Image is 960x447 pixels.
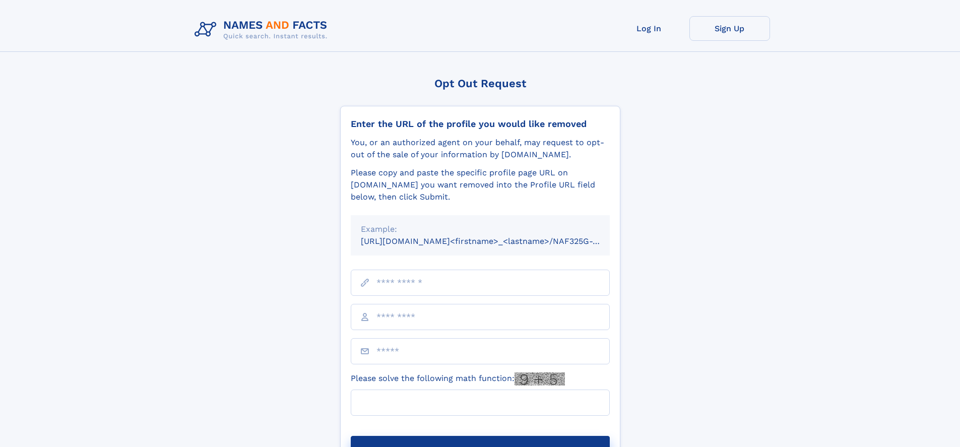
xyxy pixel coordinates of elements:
[361,223,600,235] div: Example:
[340,77,620,90] div: Opt Out Request
[351,372,565,386] label: Please solve the following math function:
[351,118,610,130] div: Enter the URL of the profile you would like removed
[351,137,610,161] div: You, or an authorized agent on your behalf, may request to opt-out of the sale of your informatio...
[190,16,336,43] img: Logo Names and Facts
[361,236,629,246] small: [URL][DOMAIN_NAME]<firstname>_<lastname>/NAF325G-xxxxxxxx
[609,16,689,41] a: Log In
[351,167,610,203] div: Please copy and paste the specific profile page URL on [DOMAIN_NAME] you want removed into the Pr...
[689,16,770,41] a: Sign Up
